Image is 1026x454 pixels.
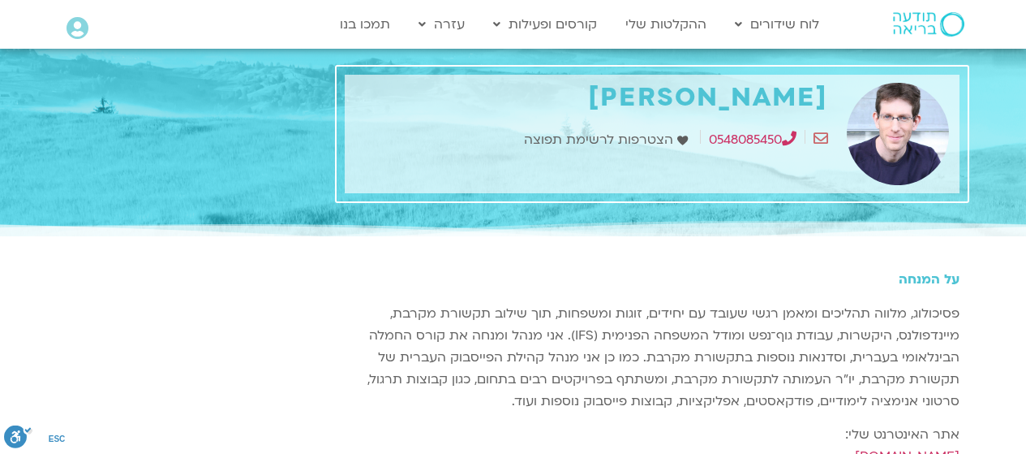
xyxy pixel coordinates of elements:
a: לוח שידורים [727,9,827,40]
img: תודעה בריאה [893,12,964,37]
span: הצטרפות לרשימת תפוצה [524,129,677,151]
a: קורסים ופעילות [485,9,605,40]
a: עזרה [410,9,473,40]
a: 0548085450 [709,131,796,149]
a: ההקלטות שלי [617,9,715,40]
a: תמכו בנו [332,9,398,40]
h5: על המנחה [345,272,959,287]
p: פסיכולוג, מלווה תהליכים ומאמן רגשי שעובד עם יחידים, זוגות ומשפחות, תוך שילוב תקשורת מקרבת, מיינדפ... [345,303,959,413]
h1: [PERSON_NAME] [353,83,828,113]
a: הצטרפות לרשימת תפוצה [524,129,692,151]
